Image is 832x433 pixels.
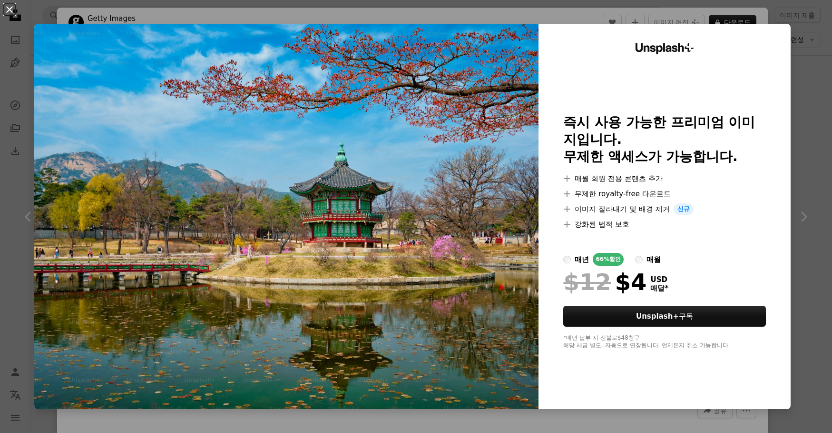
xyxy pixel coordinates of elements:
button: Unsplash+구독 [563,306,765,327]
li: 무제한 royalty-free 다운로드 [563,188,765,200]
div: $4 [563,270,646,294]
input: 매년66%할인 [563,256,571,263]
div: 66% 할인 [593,253,624,266]
li: 이미지 잘라내기 및 배경 제거 [563,203,765,215]
li: 매월 회원 전용 콘텐츠 추가 [563,173,765,184]
span: 신규 [674,203,694,215]
span: USD [650,275,668,284]
div: 매월 [646,254,661,265]
span: $12 [563,270,611,294]
li: 강화된 법적 보호 [563,219,765,230]
strong: Unsplash+ [636,312,679,321]
div: *매년 납부 시 선불로 $48 청구 해당 세금 별도. 자동으로 연장됩니다. 언제든지 취소 가능합니다. [563,334,765,350]
div: 매년 [575,254,589,265]
input: 매월 [635,256,643,263]
h2: 즉시 사용 가능한 프리미엄 이미지입니다. 무제한 액세스가 가능합니다. [563,114,765,165]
